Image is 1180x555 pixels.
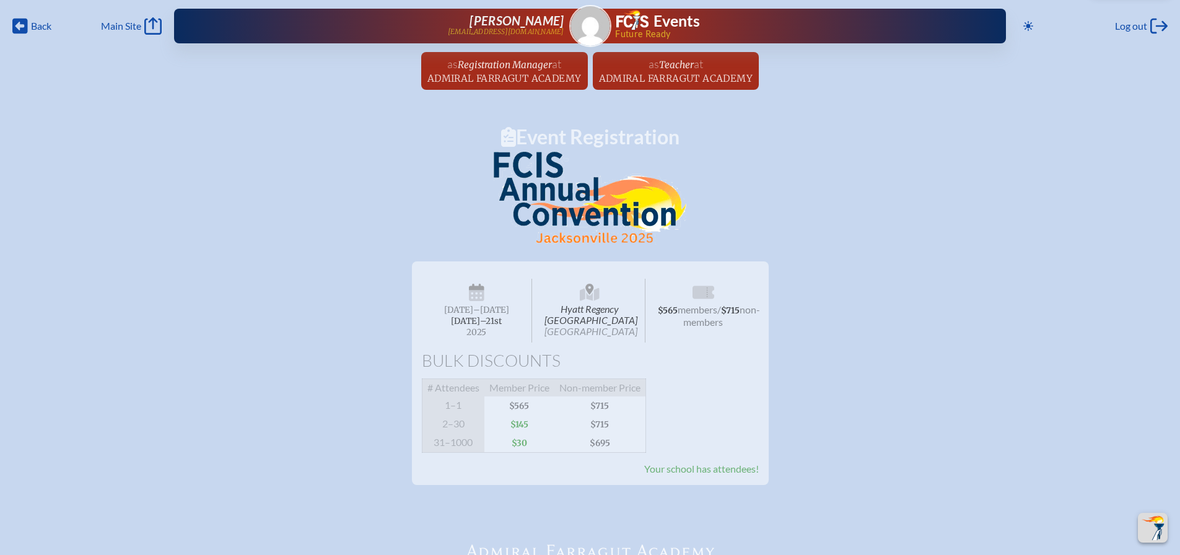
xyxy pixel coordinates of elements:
span: Admiral Farragut Academy [427,72,582,84]
img: Florida Council of Independent Schools [616,10,649,30]
span: at [694,57,703,71]
span: 31–1000 [422,434,484,453]
span: [GEOGRAPHIC_DATA] [544,325,637,337]
a: asRegistration ManageratAdmiral Farragut Academy [422,52,587,90]
span: non-members [683,304,760,328]
div: FCIS Events — Future ready [616,10,967,38]
span: $565 [658,305,678,316]
span: Teacher [659,59,694,71]
span: [DATE]–⁠21st [451,316,502,326]
span: $715 [721,305,740,316]
span: / [717,304,721,315]
a: FCIS LogoEvents [616,10,700,32]
span: $145 [484,415,554,434]
span: $565 [484,396,554,415]
span: Hyatt Regency [GEOGRAPHIC_DATA] [535,279,645,343]
span: Your school has attendees! [644,463,759,474]
h1: Bulk Discounts [422,352,759,369]
span: 2025 [432,328,522,337]
a: asTeacheratAdmiral Farragut Academy [594,52,758,90]
span: [DATE] [444,305,473,315]
span: $715 [554,415,646,434]
span: $715 [554,396,646,415]
h1: Events [653,14,700,29]
button: Scroll Top [1138,513,1168,543]
img: To the top [1140,515,1165,540]
span: Member Price [484,379,554,397]
span: Log out [1115,20,1147,32]
span: Admiral Farragut Academy [599,72,753,84]
span: Main Site [101,20,141,32]
span: 1–1 [422,396,484,415]
span: members [678,304,717,315]
span: as [649,57,659,71]
span: at [552,57,561,71]
img: Gravatar [570,6,610,46]
span: $695 [554,434,646,453]
a: [PERSON_NAME][EMAIL_ADDRESS][DOMAIN_NAME] [214,14,564,38]
span: Future Ready [615,30,966,38]
span: $30 [484,434,554,453]
span: Non-member Price [554,379,646,397]
span: Back [31,20,51,32]
p: [EMAIL_ADDRESS][DOMAIN_NAME] [448,28,564,36]
span: 2–30 [422,415,484,434]
span: –[DATE] [473,305,509,315]
span: [PERSON_NAME] [470,13,564,28]
span: # Attendees [422,379,484,397]
a: Gravatar [569,5,611,47]
span: Registration Manager [458,59,552,71]
span: as [447,57,458,71]
a: Main Site [101,17,162,35]
img: FCIS Convention 2025 [494,152,686,245]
